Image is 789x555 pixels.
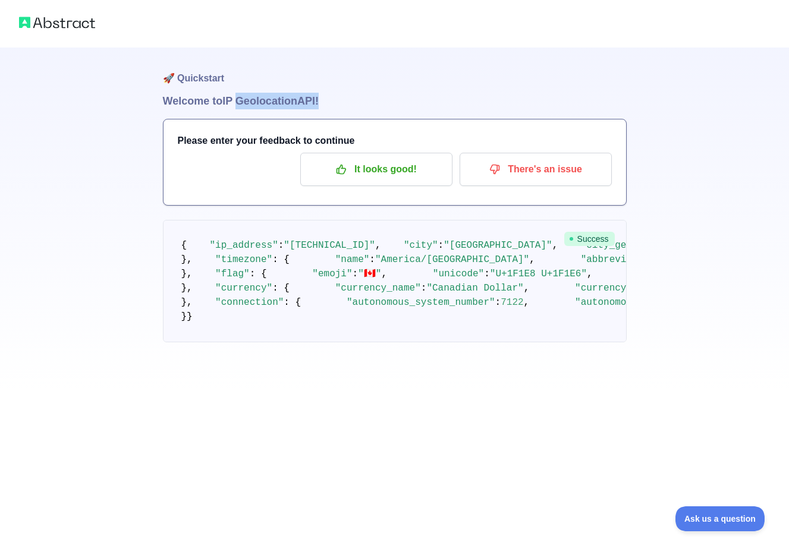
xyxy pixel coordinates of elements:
span: { [181,240,187,251]
span: "ip_address" [210,240,278,251]
span: "autonomous_system_number" [347,297,495,308]
span: "flag" [215,269,250,279]
button: It looks good! [300,153,452,186]
span: : { [272,283,290,294]
span: "currency_name" [335,283,421,294]
span: Success [564,232,615,246]
span: , [381,269,387,279]
span: , [587,269,593,279]
span: : [484,269,490,279]
span: "autonomous_system_organization" [575,297,757,308]
span: "currency_code" [575,283,661,294]
span: , [524,297,530,308]
span: 7122 [501,297,523,308]
span: , [529,254,535,265]
span: "currency" [215,283,272,294]
h1: Welcome to IP Geolocation API! [163,93,627,109]
span: "abbreviation" [581,254,661,265]
p: It looks good! [309,159,444,179]
span: , [552,240,558,251]
span: "[TECHNICAL_ID]" [284,240,375,251]
span: : { [272,254,290,265]
h3: Please enter your feedback to continue [178,134,612,148]
button: There's an issue [460,153,612,186]
span: "America/[GEOGRAPHIC_DATA]" [375,254,529,265]
span: "timezone" [215,254,272,265]
span: : [495,297,501,308]
h1: 🚀 Quickstart [163,48,627,93]
span: , [524,283,530,294]
span: : { [284,297,301,308]
span: : [278,240,284,251]
span: : [438,240,444,251]
span: "city" [404,240,438,251]
span: : [353,269,359,279]
span: "name" [335,254,370,265]
img: Abstract logo [19,14,95,31]
span: "Canadian Dollar" [426,283,523,294]
span: "connection" [215,297,284,308]
span: "unicode" [433,269,484,279]
span: , [375,240,381,251]
span: "emoji" [312,269,352,279]
iframe: Toggle Customer Support [675,506,765,531]
span: : [421,283,427,294]
p: There's an issue [469,159,603,179]
span: "[GEOGRAPHIC_DATA]" [444,240,552,251]
span: : [369,254,375,265]
span: "U+1F1E8 U+1F1E6" [490,269,587,279]
span: "🇨🇦" [358,269,381,279]
span: : { [250,269,267,279]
